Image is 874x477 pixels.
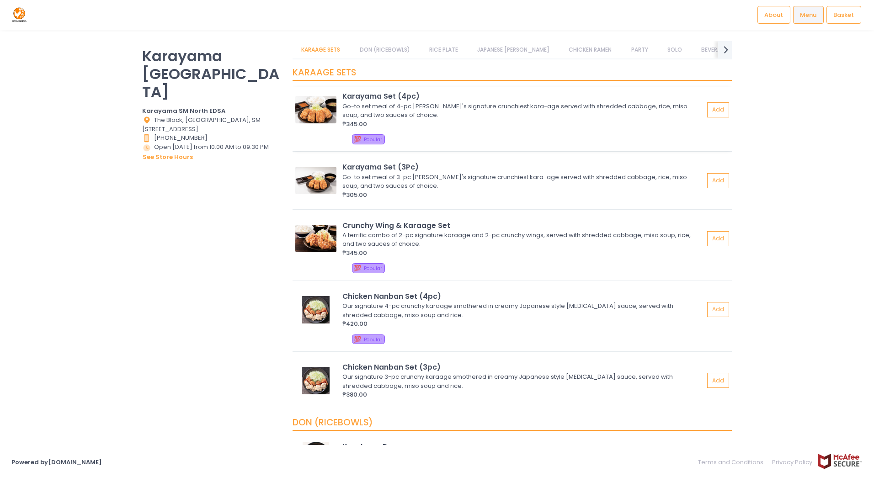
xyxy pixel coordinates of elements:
[364,265,382,272] span: Popular
[342,162,704,172] div: Karayama Set (3Pc)
[354,264,361,272] span: 💯
[295,442,336,469] img: Karatama Don
[364,336,382,343] span: Popular
[342,173,701,191] div: Go-to set meal of 3-pc [PERSON_NAME]'s signature crunchiest kara-age served with shredded cabbage...
[342,249,704,258] div: ₱345.00
[342,220,704,231] div: Crunchy Wing & Karaage Set
[833,11,854,20] span: Basket
[768,453,817,471] a: Privacy Policy
[295,167,336,194] img: Karayama Set (3Pc)
[800,11,816,20] span: Menu
[658,41,691,58] a: SOLO
[342,231,701,249] div: A terrific combo of 2-pc signature karaage and 2-pc crunchy wings, served with shredded cabbage, ...
[342,372,701,390] div: Our signature 3-pc crunchy karaage smothered in creamy Japanese style [MEDICAL_DATA] sauce, serve...
[342,291,704,302] div: Chicken Nanban Set (4pc)
[342,302,701,319] div: Our signature 4-pc crunchy karaage smothered in creamy Japanese style [MEDICAL_DATA] sauce, serve...
[342,441,704,452] div: Karatama Don
[707,373,729,388] button: Add
[342,319,704,329] div: ₱420.00
[354,335,361,344] span: 💯
[560,41,621,58] a: CHICKEN RAMEN
[142,116,281,134] div: The Block, [GEOGRAPHIC_DATA], SM [STREET_ADDRESS]
[469,41,559,58] a: JAPANESE [PERSON_NAME]
[11,7,27,23] img: logo
[295,225,336,252] img: Crunchy Wing & Karaage Set
[295,296,336,323] img: Chicken Nanban Set (4pc)
[693,41,741,58] a: BEVERAGES
[142,47,281,101] p: Karayama [GEOGRAPHIC_DATA]
[707,173,729,188] button: Add
[342,390,704,399] div: ₱380.00
[764,11,783,20] span: About
[757,6,790,23] a: About
[342,120,704,129] div: ₱345.00
[351,41,419,58] a: DON (RICEBOWLS)
[293,416,373,429] span: DON (RICEBOWLS)
[622,41,657,58] a: PARTY
[142,133,281,143] div: [PHONE_NUMBER]
[364,136,382,143] span: Popular
[354,135,361,143] span: 💯
[817,453,863,469] img: mcafee-secure
[295,96,336,123] img: Karayama Set (4pc)
[142,106,225,115] b: Karayama SM North EDSA
[707,102,729,117] button: Add
[793,6,824,23] a: Menu
[295,367,336,394] img: Chicken Nanban Set (3pc)
[342,191,704,200] div: ₱305.00
[342,102,701,120] div: Go-to set meal of 4-pc [PERSON_NAME]'s signature crunchiest kara-age served with shredded cabbage...
[342,362,704,372] div: Chicken Nanban Set (3pc)
[142,143,281,162] div: Open [DATE] from 10:00 AM to 09:30 PM
[142,152,193,162] button: see store hours
[420,41,467,58] a: RICE PLATE
[293,41,349,58] a: KARAAGE SETS
[698,453,768,471] a: Terms and Conditions
[707,302,729,317] button: Add
[11,458,102,466] a: Powered by[DOMAIN_NAME]
[707,231,729,246] button: Add
[293,66,356,79] span: KARAAGE SETS
[342,91,704,101] div: Karayama Set (4pc)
